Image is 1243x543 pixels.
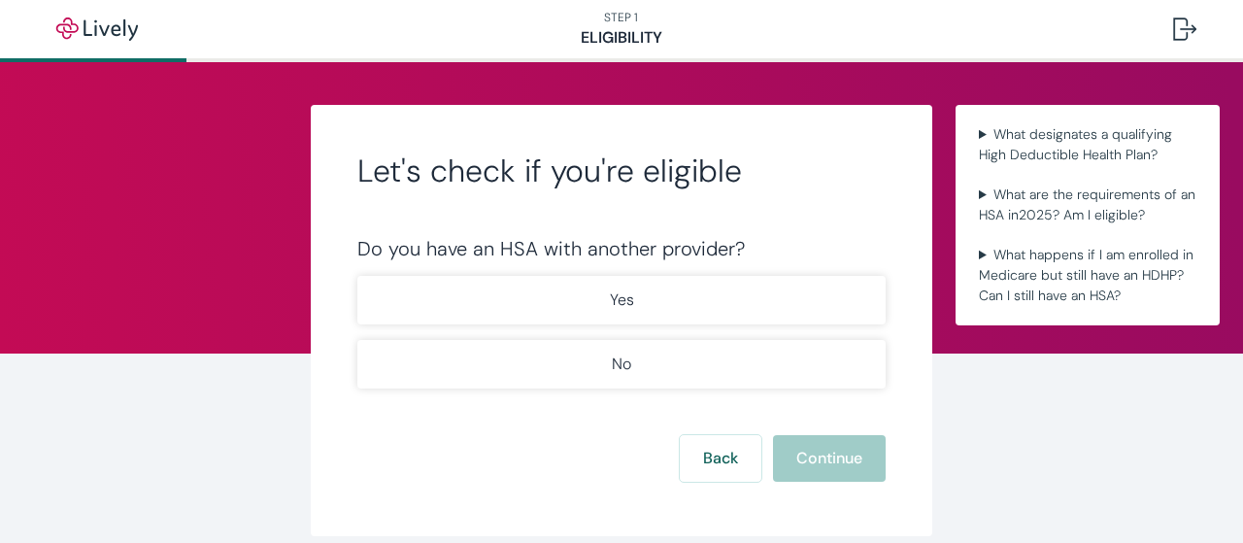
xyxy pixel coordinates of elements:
[43,17,151,41] img: Lively
[971,120,1204,169] summary: What designates a qualifying High Deductible Health Plan?
[610,288,634,312] p: Yes
[1158,6,1212,52] button: Log out
[357,237,886,260] div: Do you have an HSA with another provider?
[971,181,1204,229] summary: What are the requirements of an HSA in2025? Am I eligible?
[612,353,631,376] p: No
[357,276,886,324] button: Yes
[971,241,1204,310] summary: What happens if I am enrolled in Medicare but still have an HDHP? Can I still have an HSA?
[357,340,886,389] button: No
[357,152,886,190] h2: Let's check if you're eligible
[680,435,761,482] button: Back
